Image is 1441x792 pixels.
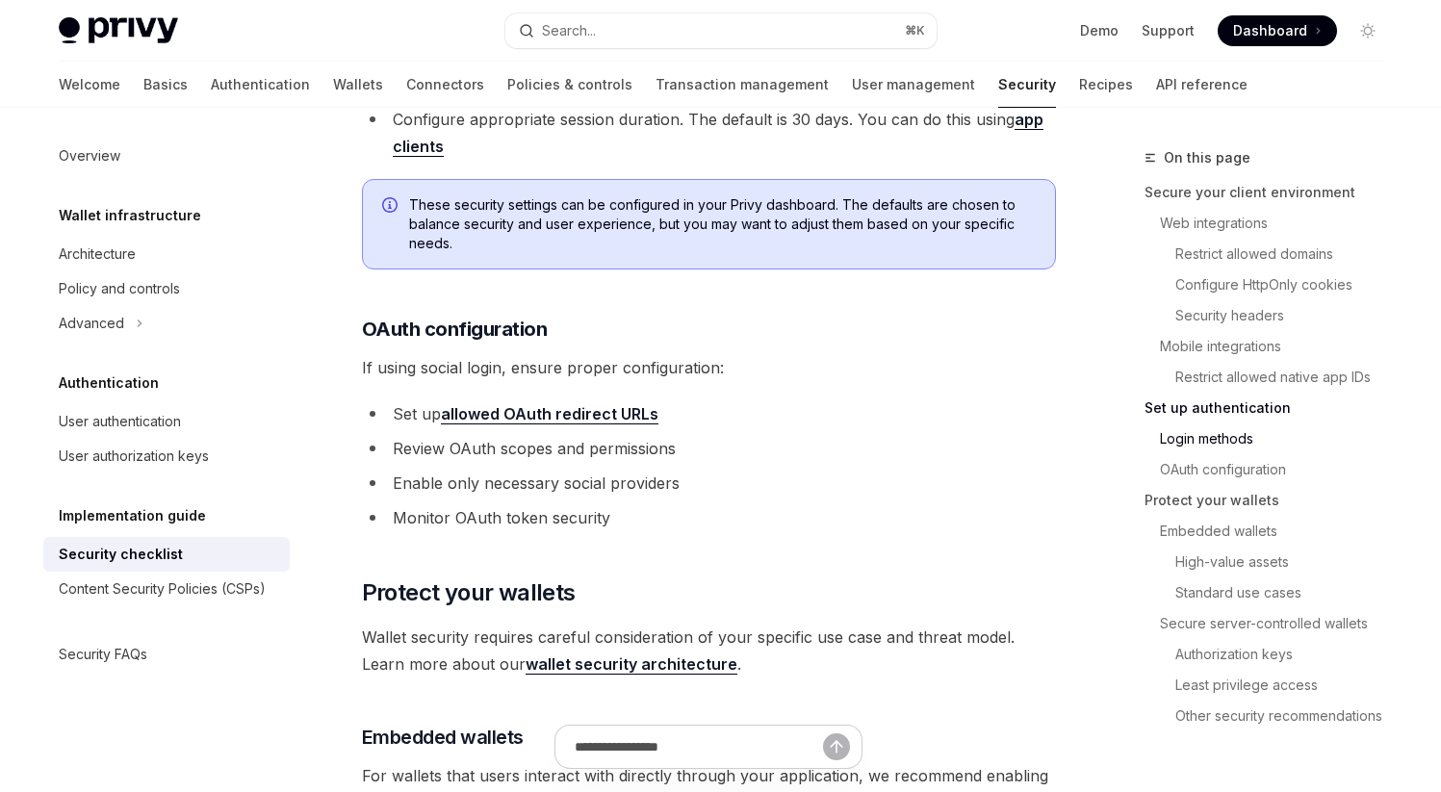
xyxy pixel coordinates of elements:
h5: Authentication [59,371,159,395]
a: Security headers [1175,300,1399,331]
span: On this page [1164,146,1250,169]
a: Policies & controls [507,62,632,108]
div: Policy and controls [59,277,180,300]
a: Web integrations [1160,208,1399,239]
a: Restrict allowed native app IDs [1175,362,1399,393]
a: User authentication [43,404,290,439]
a: Policy and controls [43,271,290,306]
span: Wallet security requires careful consideration of your specific use case and threat model. Learn ... [362,624,1056,677]
a: Security FAQs [43,637,290,672]
img: light logo [59,17,178,44]
span: Protect your wallets [362,577,576,608]
h5: Implementation guide [59,504,206,527]
a: Standard use cases [1175,577,1399,608]
a: Wallets [333,62,383,108]
div: Overview [59,144,120,167]
a: OAuth configuration [1160,454,1399,485]
span: ⌘ K [905,23,925,38]
a: Authorization keys [1175,639,1399,670]
a: Other security recommendations [1175,701,1399,731]
div: User authorization keys [59,445,209,468]
a: Welcome [59,62,120,108]
a: Set up authentication [1145,393,1399,423]
a: Content Security Policies (CSPs) [43,572,290,606]
a: Secure your client environment [1145,177,1399,208]
div: Architecture [59,243,136,266]
a: Protect your wallets [1145,485,1399,516]
li: Review OAuth scopes and permissions [362,435,1056,462]
a: allowed OAuth redirect URLs [441,404,658,424]
a: Security [998,62,1056,108]
a: Embedded wallets [1160,516,1399,547]
a: Demo [1080,21,1119,40]
a: Architecture [43,237,290,271]
a: Connectors [406,62,484,108]
span: These security settings can be configured in your Privy dashboard. The defaults are chosen to bal... [409,195,1036,253]
a: Transaction management [656,62,829,108]
div: Security FAQs [59,643,147,666]
a: Recipes [1079,62,1133,108]
a: Configure HttpOnly cookies [1175,269,1399,300]
li: Set up [362,400,1056,427]
span: Dashboard [1233,21,1307,40]
button: Toggle dark mode [1352,15,1383,46]
a: Secure server-controlled wallets [1160,608,1399,639]
div: Content Security Policies (CSPs) [59,577,266,600]
div: Search... [542,19,596,42]
h5: Wallet infrastructure [59,204,201,227]
a: Login methods [1160,423,1399,454]
a: Authentication [211,62,310,108]
svg: Info [382,197,401,217]
a: User management [852,62,975,108]
li: Configure appropriate session duration. The default is 30 days. You can do this using [362,106,1056,160]
div: Advanced [59,312,124,335]
a: Support [1142,21,1195,40]
span: If using social login, ensure proper configuration: [362,354,1056,381]
a: wallet security architecture [526,654,737,675]
a: User authorization keys [43,439,290,473]
li: Enable only necessary social providers [362,470,1056,497]
div: Security checklist [59,543,183,566]
a: Mobile integrations [1160,331,1399,362]
a: Security checklist [43,537,290,572]
button: Send message [823,733,850,760]
a: Restrict allowed domains [1175,239,1399,269]
a: Overview [43,139,290,173]
div: User authentication [59,410,181,433]
a: API reference [1156,62,1248,108]
li: Monitor OAuth token security [362,504,1056,531]
button: Search...⌘K [505,13,937,48]
a: High-value assets [1175,547,1399,577]
a: Least privilege access [1175,670,1399,701]
strong: OAuth configuration [362,318,548,341]
a: Basics [143,62,188,108]
a: Dashboard [1218,15,1337,46]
